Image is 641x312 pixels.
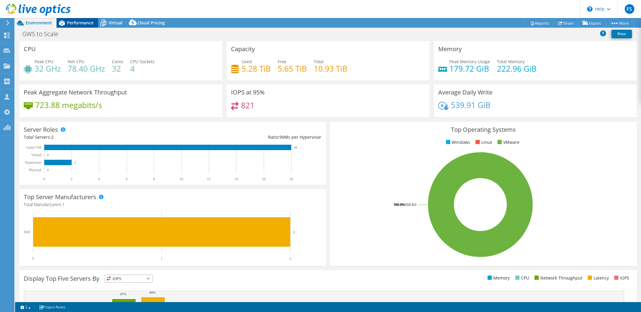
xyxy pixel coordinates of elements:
[67,20,94,26] span: Performance
[26,20,52,26] span: Environment
[20,31,68,37] h1: GWS to Scale
[109,20,122,26] span: Virtual
[314,59,324,64] span: Total
[24,201,321,208] h4: Total Manufacturers:
[130,65,155,72] h4: 4
[24,46,36,52] h3: CPU
[71,177,72,181] text: 2
[279,134,282,140] span: 9
[289,177,293,181] text: 18
[449,59,490,64] span: Peak Memory Usage
[497,59,525,64] span: Total Memory
[278,59,286,64] span: Free
[242,65,271,72] h4: 5.28 TiB
[24,89,127,96] h3: Peak Aggregate Network Throughput
[120,292,126,296] text: 87%
[514,275,529,281] li: CPU
[241,102,254,109] h4: 821
[625,4,634,14] span: FS
[293,230,295,234] text: 2
[262,177,266,181] text: 16
[149,291,156,294] text: 89%
[438,89,492,96] h3: Average Daily Write
[525,18,554,28] a: Reports
[533,275,582,281] li: Network Throughput
[393,202,405,207] tspan: 100.0%
[278,65,307,72] h4: 5.65 TiB
[405,202,416,207] tspan: ESXi 8.0
[314,65,347,72] h4: 10.93 TiB
[31,153,42,157] text: Virtual
[24,230,30,234] text: Dell
[334,126,632,133] h3: Top Operating Systems
[126,177,128,181] text: 6
[553,18,578,28] a: Share
[294,146,297,149] text: 18
[586,275,609,281] li: Latency
[161,256,162,261] text: 1
[35,102,102,108] h4: 723.88 megabits/s
[449,65,490,72] h4: 179.72 GiB
[16,303,35,311] a: 2
[35,303,70,311] a: Project Notes
[47,153,49,156] text: 0
[486,275,510,281] li: Memory
[438,46,462,52] h3: Memory
[234,177,238,181] text: 14
[25,160,41,165] text: Hypervisor
[130,59,155,64] span: CPU Sockets
[29,168,41,172] text: Physical
[35,65,61,72] h4: 32 GHz
[474,139,492,146] li: Linux
[242,59,252,64] span: Used
[613,275,629,281] li: IOPS
[612,30,632,38] a: Print
[180,177,183,181] text: 10
[445,139,470,146] li: Windows
[26,145,41,150] text: Guest VM
[173,134,322,141] div: Ratio: VMs per Hypervisor
[105,275,152,282] span: IOPS
[137,20,165,26] span: Cloud Pricing
[497,65,537,72] h4: 222.96 GiB
[112,59,123,64] span: Cores
[51,134,54,140] span: 2
[43,177,45,181] text: 0
[68,65,105,72] h4: 78.40 GHz
[32,256,34,261] text: 0
[231,89,265,96] h3: IOPS at 95%
[496,139,519,146] li: VMware
[112,65,123,72] h4: 32
[153,177,155,181] text: 8
[98,177,100,181] text: 4
[207,177,211,181] text: 12
[231,46,255,52] h3: Capacity
[24,126,58,133] h3: Server Roles
[35,59,53,64] span: Peak CPU
[47,168,49,171] text: 0
[24,134,173,141] div: Total Servers:
[75,161,76,164] text: 2
[289,256,291,261] text: 2
[606,18,633,28] a: More
[578,18,606,28] a: Export
[62,202,65,207] span: 1
[68,59,84,64] span: Net CPU
[24,194,96,200] h3: Top Server Manufacturers
[587,6,593,12] svg: \n
[451,102,491,108] h4: 539.91 GiB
